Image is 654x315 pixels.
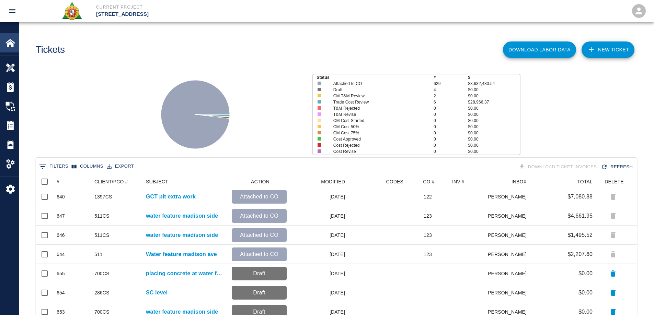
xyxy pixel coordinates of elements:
[468,81,519,87] p: $3,632,480.54
[424,193,432,200] div: 122
[512,176,527,187] div: INBOX
[234,212,284,220] p: Attached to CO
[424,213,432,219] div: 123
[434,74,468,81] p: #
[434,87,468,93] p: 4
[488,187,530,206] div: [PERSON_NAME]
[94,289,110,296] div: 286CS
[333,81,424,87] p: Attached to CO
[434,142,468,148] p: 0
[468,111,519,118] p: $0.00
[530,176,596,187] div: TOTAL
[488,176,530,187] div: INBOX
[434,93,468,99] p: 2
[146,231,218,239] a: water feature madison side
[57,270,65,277] div: 655
[468,124,519,130] p: $0.00
[468,148,519,155] p: $0.00
[333,124,424,130] p: CM Cost 50%
[61,1,82,21] img: Roger & Sons Concrete
[57,289,65,296] div: 654
[228,176,290,187] div: ACTION
[567,250,593,258] p: $2,207.60
[333,142,424,148] p: Cost Rejected
[251,176,269,187] div: ACTION
[57,251,65,258] div: 644
[333,111,424,118] p: T&M Revise
[234,269,284,278] p: Draft
[620,282,654,315] iframe: Chat Widget
[105,161,136,172] button: Export
[488,245,530,264] div: [PERSON_NAME]
[567,231,593,239] p: $1,495.52
[290,245,348,264] div: [DATE]
[94,176,128,187] div: CLIENT/PCO #
[582,41,634,58] a: NEW TICKET
[94,193,112,200] div: 1397CS
[53,176,91,187] div: #
[333,136,424,142] p: Cost Approved
[234,231,284,239] p: Attached to CO
[4,3,21,19] button: open drawer
[488,206,530,226] div: [PERSON_NAME]
[578,269,593,278] p: $0.00
[146,269,225,278] a: placing concrete at water feature madison side
[468,142,519,148] p: $0.00
[348,176,407,187] div: CODES
[434,130,468,136] p: 0
[434,99,468,105] p: 6
[94,232,110,239] div: 511CS
[57,232,65,239] div: 646
[333,130,424,136] p: CM Cost 75%
[234,289,284,297] p: Draft
[407,176,449,187] div: CO #
[96,4,364,10] p: Current Project
[599,161,635,173] div: Refresh the list
[70,161,105,172] button: Select columns
[290,264,348,283] div: [DATE]
[488,264,530,283] div: [PERSON_NAME]
[317,74,434,81] p: Status
[96,10,364,18] p: [STREET_ADDRESS]
[333,118,424,124] p: CM Cost Started
[333,105,424,111] p: T&M Rejected
[94,213,110,219] div: 511CS
[290,187,348,206] div: [DATE]
[468,87,519,93] p: $0.00
[94,270,110,277] div: 700CS
[468,99,519,105] p: $28,966.37
[424,232,432,239] div: 123
[333,93,424,99] p: CM T&M Review
[36,44,65,56] h1: Tickets
[146,193,196,201] a: GCT pit extra work
[57,176,59,187] div: #
[567,193,593,201] p: $7,080.88
[434,105,468,111] p: 0
[94,251,103,258] div: 511
[449,176,488,187] div: INV #
[599,161,635,173] button: Refresh
[333,87,424,93] p: Draft
[57,193,65,200] div: 640
[606,228,620,242] div: Tickets attached to change order can't be deleted.
[146,212,218,220] a: water feature madison side
[468,74,519,81] p: $
[386,176,403,187] div: CODES
[468,118,519,124] p: $0.00
[142,176,228,187] div: SUBJECT
[468,136,519,142] p: $0.00
[606,209,620,223] div: Tickets attached to change order can't be deleted.
[596,176,630,187] div: DELETE
[234,193,284,201] p: Attached to CO
[91,176,142,187] div: CLIENT/PCO #
[577,176,593,187] div: TOTAL
[434,148,468,155] p: 0
[606,247,620,261] div: Tickets attached to change order can't be deleted.
[234,250,284,258] p: Attached to CO
[290,176,348,187] div: MODIFIED
[57,213,65,219] div: 647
